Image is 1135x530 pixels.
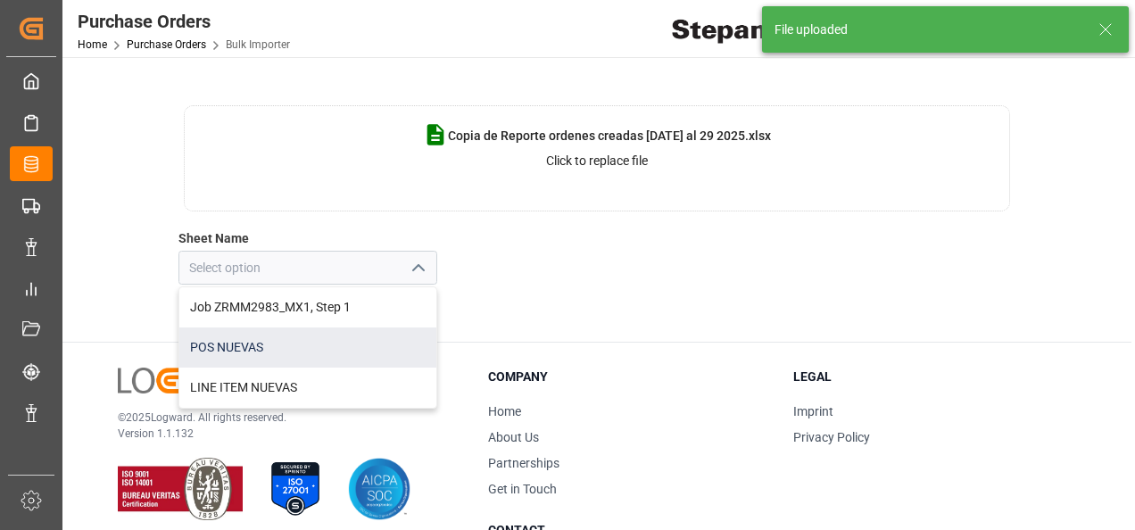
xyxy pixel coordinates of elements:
label: Sheet Name [178,229,249,248]
img: Stepan_Company_logo.svg.png_1713531530.png [672,13,802,45]
div: Job ZRMM2983_MX1, Step 1 [179,287,436,327]
p: © 2025 Logward. All rights reserved. [118,410,443,426]
img: AICPA SOC [348,458,410,520]
div: POS NUEVAS [179,327,436,368]
img: Logward Logo [118,368,278,393]
h3: Legal [793,368,1076,386]
button: close menu [403,254,430,282]
a: Privacy Policy [793,430,870,444]
a: About Us [488,430,539,444]
div: File uploaded [775,21,1081,39]
a: Partnerships [488,456,559,470]
a: Home [78,38,107,51]
div: Copia de Reporte ordenes creadas [DATE] al 29 2025.xlsxClick to replace file [184,105,1010,211]
img: ISO 27001 Certification [264,458,327,520]
a: Imprint [793,404,833,418]
a: Get in Touch [488,482,557,496]
a: Purchase Orders [127,38,206,51]
a: Home [488,404,521,418]
span: Copia de Reporte ordenes creadas [DATE] al 29 2025.xlsx [448,127,771,145]
div: LINE ITEM NUEVAS [179,368,436,408]
p: Version 1.1.132 [118,426,443,442]
img: ISO 9001 & ISO 14001 Certification [118,458,243,520]
p: Click to replace file [546,152,648,170]
div: Purchase Orders [78,8,290,35]
h3: Company [488,368,771,386]
input: Select option [178,251,437,285]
